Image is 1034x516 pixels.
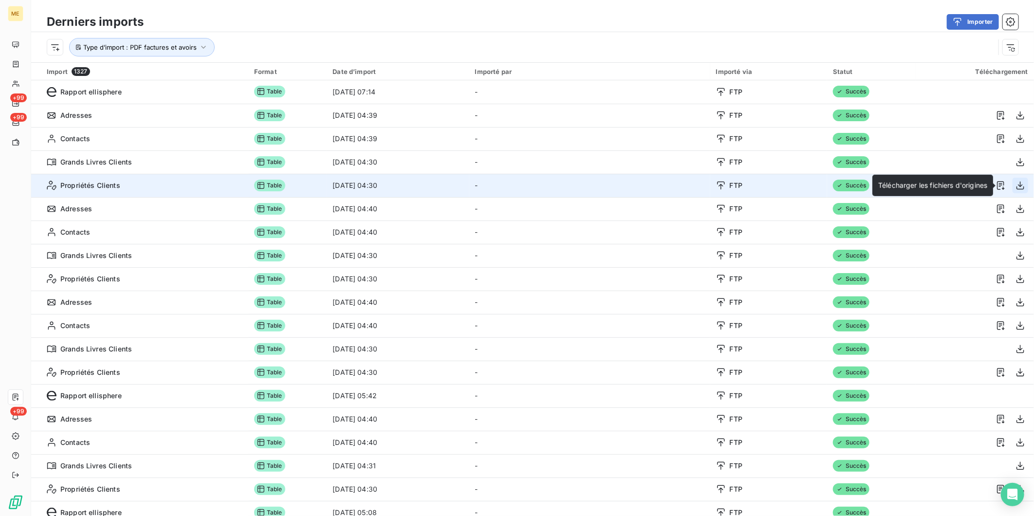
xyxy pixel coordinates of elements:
[469,174,710,197] td: -
[469,454,710,478] td: -
[10,407,27,416] span: +99
[254,68,321,75] div: Format
[469,267,710,291] td: -
[327,314,469,337] td: [DATE] 04:40
[60,181,120,190] span: Propriétés Clients
[716,68,821,75] div: Importé via
[833,68,910,75] div: Statut
[730,414,742,424] span: FTP
[833,226,869,238] span: Succès
[327,104,469,127] td: [DATE] 04:39
[60,438,90,447] span: Contacts
[833,180,869,191] span: Succès
[475,68,704,75] div: Importé par
[833,483,869,495] span: Succès
[254,156,285,168] span: Table
[83,43,197,51] span: Type d’import : PDF factures et avoirs
[730,297,742,307] span: FTP
[833,133,869,145] span: Succès
[72,67,90,76] span: 1327
[833,320,869,332] span: Succès
[254,133,285,145] span: Table
[60,344,132,354] span: Grands Livres Clients
[60,87,122,97] span: Rapport ellisphere
[254,86,285,97] span: Table
[60,297,92,307] span: Adresses
[469,244,710,267] td: -
[730,461,742,471] span: FTP
[254,203,285,215] span: Table
[60,321,90,331] span: Contacts
[833,203,869,215] span: Succès
[327,174,469,197] td: [DATE] 04:30
[327,291,469,314] td: [DATE] 04:40
[254,250,285,261] span: Table
[327,337,469,361] td: [DATE] 04:30
[833,343,869,355] span: Succès
[327,221,469,244] td: [DATE] 04:40
[947,14,999,30] button: Importer
[469,150,710,174] td: -
[469,197,710,221] td: -
[69,38,215,56] button: Type d’import : PDF factures et avoirs
[254,437,285,448] span: Table
[47,67,242,76] div: Import
[730,321,742,331] span: FTP
[469,361,710,384] td: -
[730,157,742,167] span: FTP
[833,367,869,378] span: Succès
[10,93,27,102] span: +99
[254,273,285,285] span: Table
[833,460,869,472] span: Succès
[730,134,742,144] span: FTP
[730,484,742,494] span: FTP
[469,431,710,454] td: -
[254,180,285,191] span: Table
[60,134,90,144] span: Contacts
[254,460,285,472] span: Table
[833,86,869,97] span: Succès
[254,367,285,378] span: Table
[60,368,120,377] span: Propriétés Clients
[60,414,92,424] span: Adresses
[922,68,1028,75] div: Téléchargement
[254,226,285,238] span: Table
[730,344,742,354] span: FTP
[10,113,27,122] span: +99
[327,80,469,104] td: [DATE] 07:14
[254,320,285,332] span: Table
[254,296,285,308] span: Table
[327,454,469,478] td: [DATE] 04:31
[254,110,285,121] span: Table
[254,483,285,495] span: Table
[833,413,869,425] span: Succès
[833,390,869,402] span: Succès
[60,461,132,471] span: Grands Livres Clients
[60,274,120,284] span: Propriétés Clients
[469,384,710,407] td: -
[327,197,469,221] td: [DATE] 04:40
[469,291,710,314] td: -
[8,6,23,21] div: ME
[469,478,710,501] td: -
[833,296,869,308] span: Succès
[730,87,742,97] span: FTP
[469,127,710,150] td: -
[833,156,869,168] span: Succès
[730,251,742,260] span: FTP
[469,337,710,361] td: -
[60,391,122,401] span: Rapport ellisphere
[833,110,869,121] span: Succès
[833,250,869,261] span: Succès
[47,13,144,31] h3: Derniers imports
[730,111,742,120] span: FTP
[878,181,987,189] span: Télécharger les fichiers d'origines
[469,407,710,431] td: -
[1001,483,1024,506] div: Open Intercom Messenger
[60,484,120,494] span: Propriétés Clients
[469,221,710,244] td: -
[60,111,92,120] span: Adresses
[730,391,742,401] span: FTP
[60,251,132,260] span: Grands Livres Clients
[730,181,742,190] span: FTP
